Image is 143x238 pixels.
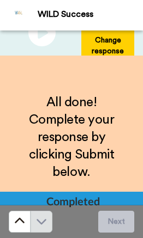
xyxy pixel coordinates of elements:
span: All done! [46,96,97,109]
button: Next [98,211,134,233]
div: WILD Success [38,9,142,20]
img: Profile Image [6,2,32,28]
div: Completed [46,193,99,209]
span: Complete your response by clicking Submit below. [29,113,117,179]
